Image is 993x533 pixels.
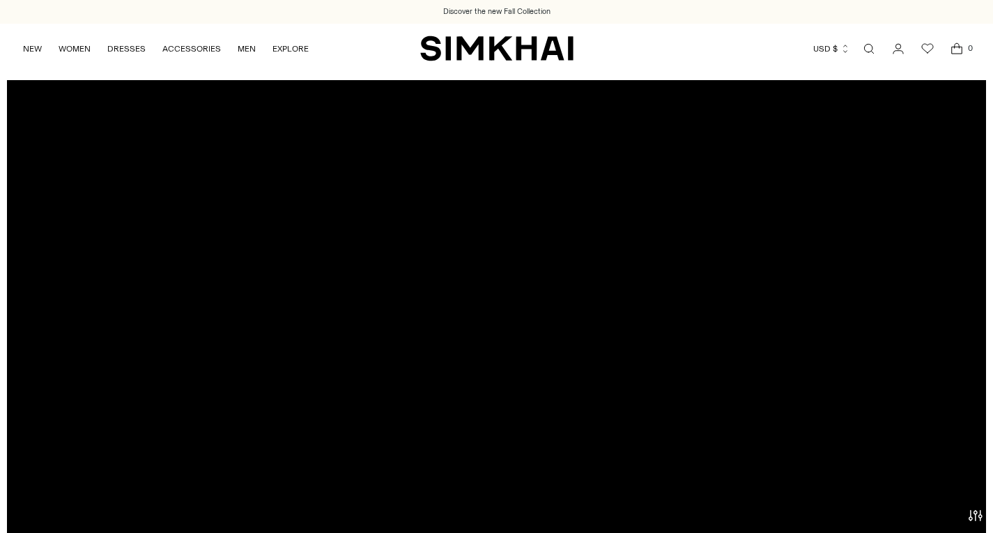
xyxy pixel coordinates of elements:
a: Wishlist [914,35,941,63]
a: Go to the account page [884,35,912,63]
a: WOMEN [59,33,91,64]
a: Discover the new Fall Collection [443,6,551,17]
a: Open search modal [855,35,883,63]
a: DRESSES [107,33,146,64]
button: USD $ [813,33,850,64]
span: 0 [964,42,976,54]
a: Open cart modal [943,35,971,63]
a: NEW [23,33,42,64]
iframe: Sign Up via Text for Offers [11,480,140,522]
a: ACCESSORIES [162,33,221,64]
a: SIMKHAI [420,35,574,62]
a: MEN [238,33,256,64]
a: EXPLORE [272,33,309,64]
